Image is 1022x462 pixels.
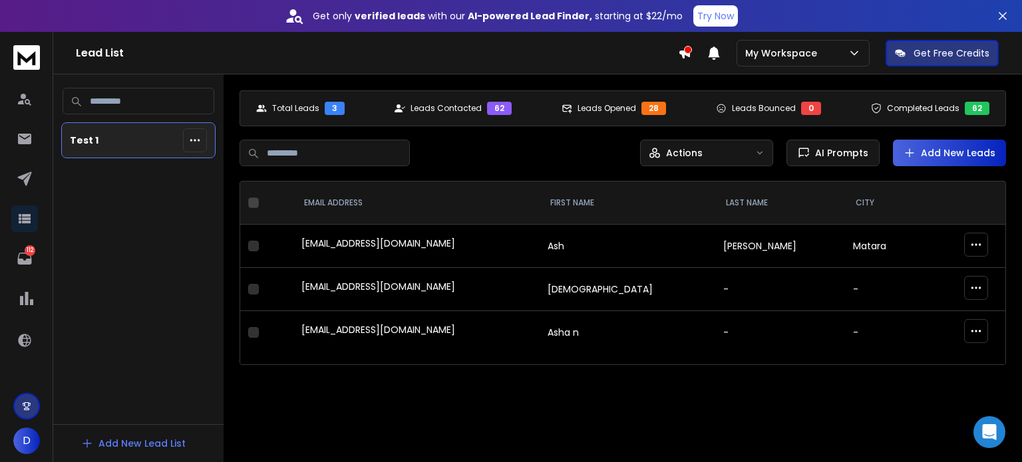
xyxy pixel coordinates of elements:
button: AI Prompts [786,140,880,166]
th: EMAIL ADDRESS [293,181,540,225]
div: Open Intercom Messenger [973,416,1005,448]
div: [EMAIL_ADDRESS][DOMAIN_NAME] [301,280,532,298]
img: logo [13,45,40,70]
a: 112 [11,245,38,272]
td: - [845,311,916,354]
span: AI Prompts [810,146,868,160]
a: Add New Leads [904,146,995,160]
button: Get Free Credits [886,40,999,66]
p: Completed Leads [887,103,959,114]
button: Try Now [693,5,738,27]
td: Ash [540,225,715,268]
h1: Lead List [76,45,678,61]
div: [EMAIL_ADDRESS][DOMAIN_NAME] [301,323,532,342]
div: 62 [487,102,512,115]
div: 0 [801,102,821,115]
button: D [13,427,40,454]
th: city [845,181,916,225]
strong: AI-powered Lead Finder, [468,9,592,23]
button: Add New Leads [893,140,1006,166]
td: Matara [845,225,916,268]
td: [DEMOGRAPHIC_DATA] [540,268,715,311]
p: Leads Bounced [732,103,796,114]
div: 3 [325,102,345,115]
td: - [845,268,916,311]
p: Get Free Credits [914,47,989,60]
td: - [715,268,845,311]
p: Try Now [697,9,734,23]
div: [EMAIL_ADDRESS][DOMAIN_NAME] [301,237,532,255]
p: 112 [25,245,35,256]
strong: verified leads [355,9,425,23]
p: My Workspace [745,47,822,60]
p: Leads Opened [578,103,636,114]
div: 62 [965,102,989,115]
p: Actions [666,146,703,160]
td: Asha n [540,311,715,354]
p: Get only with our starting at $22/mo [313,9,683,23]
div: 28 [641,102,666,115]
p: Test 1 [70,134,98,147]
th: FIRST NAME [540,181,715,225]
button: Add New Lead List [71,430,196,457]
p: Leads Contacted [411,103,482,114]
th: LAST NAME [715,181,845,225]
td: - [715,311,845,354]
p: Total Leads [272,103,319,114]
td: [PERSON_NAME] [715,225,845,268]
